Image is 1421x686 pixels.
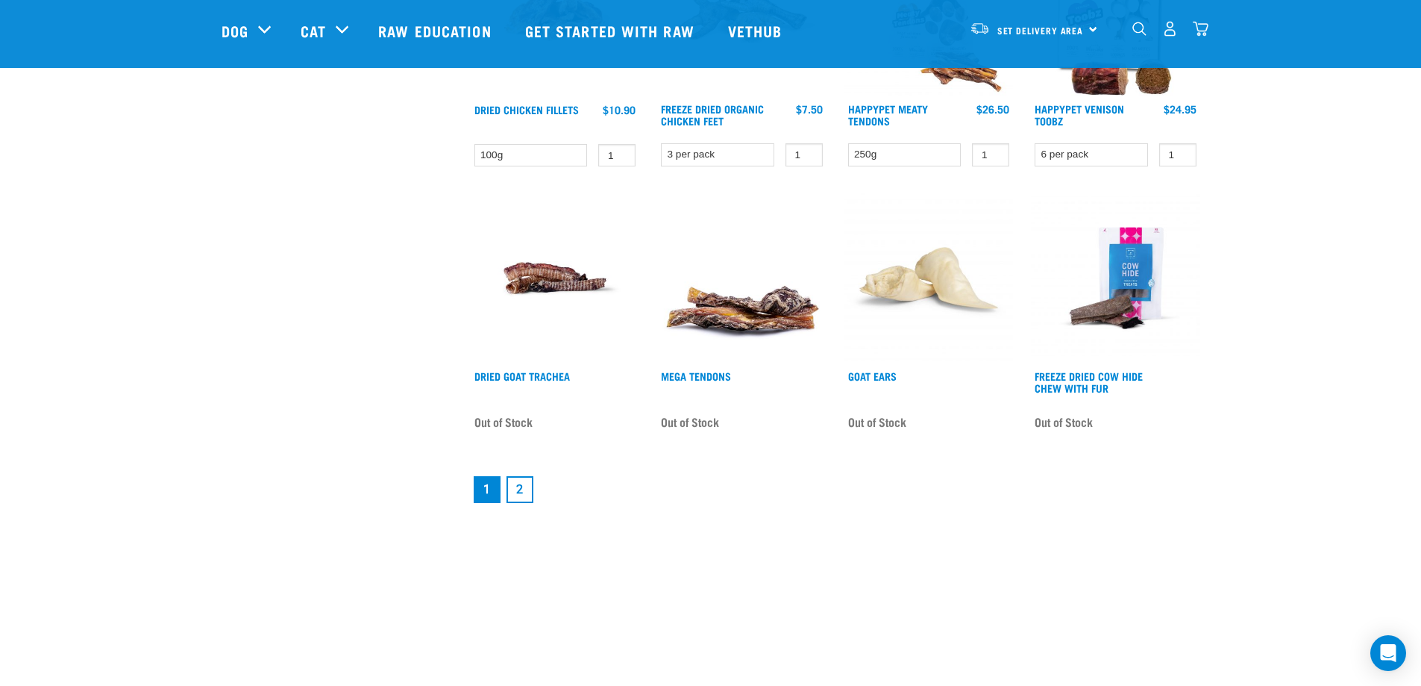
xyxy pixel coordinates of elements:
a: Happypet Venison Toobz [1035,106,1124,123]
a: Cat [301,19,326,42]
input: 1 [785,143,823,166]
span: Out of Stock [848,411,906,433]
input: 1 [1159,143,1196,166]
span: Set Delivery Area [997,28,1084,33]
span: Out of Stock [474,411,533,433]
nav: pagination [471,473,1200,506]
a: Happypet Meaty Tendons [848,106,928,123]
div: $26.50 [976,103,1009,115]
span: Out of Stock [1035,411,1093,433]
img: Goat Ears [844,193,1014,363]
img: home-icon@2x.png [1193,21,1208,37]
div: $24.95 [1164,103,1196,115]
a: Page 1 [474,476,501,503]
a: Freeze Dried Cow Hide Chew with Fur [1035,373,1143,390]
a: Goto page 2 [506,476,533,503]
a: Vethub [713,1,801,60]
a: Freeze Dried Organic Chicken Feet [661,106,764,123]
input: 1 [972,143,1009,166]
a: Raw Education [363,1,509,60]
img: RE Product Shoot 2023 Nov8602 [1031,193,1200,363]
img: user.png [1162,21,1178,37]
img: van-moving.png [970,22,990,35]
img: 1295 Mega Tendons 01 [657,193,826,363]
span: Out of Stock [661,411,719,433]
a: Dried Goat Trachea [474,373,570,378]
a: Goat Ears [848,373,897,378]
img: home-icon-1@2x.png [1132,22,1146,36]
input: 1 [598,144,636,167]
a: Mega Tendons [661,373,731,378]
div: Open Intercom Messenger [1370,635,1406,671]
div: $10.90 [603,104,636,116]
img: Raw Essentials Goat Trachea [471,193,640,363]
a: Dog [222,19,248,42]
div: $7.50 [796,103,823,115]
a: Get started with Raw [510,1,713,60]
a: Dried Chicken Fillets [474,107,579,112]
